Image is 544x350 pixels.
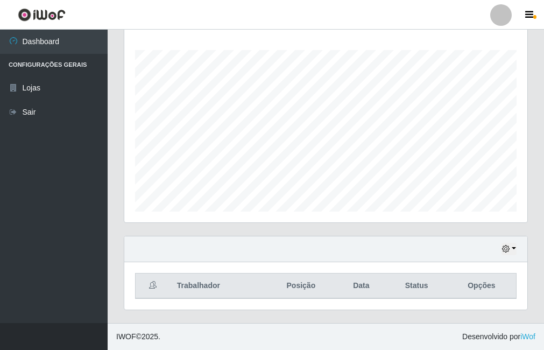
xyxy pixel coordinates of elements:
[462,331,535,342] span: Desenvolvido por
[116,331,160,342] span: © 2025 .
[336,274,386,299] th: Data
[265,274,336,299] th: Posição
[447,274,517,299] th: Opções
[386,274,447,299] th: Status
[520,332,535,341] a: iWof
[18,8,66,22] img: CoreUI Logo
[116,332,136,341] span: IWOF
[171,274,266,299] th: Trabalhador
